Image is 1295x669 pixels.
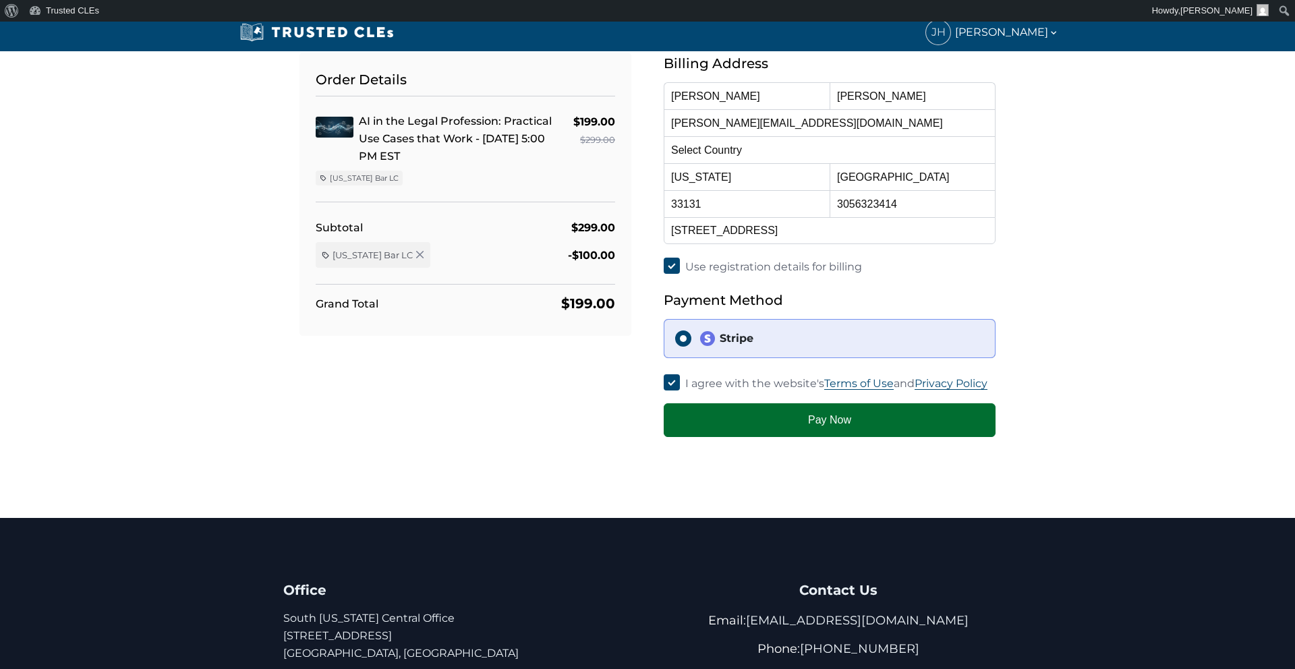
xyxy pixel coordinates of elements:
div: $199.00 [561,293,615,314]
span: JH [926,20,950,45]
input: Last Name [830,82,996,109]
span: I agree with the website's and [685,377,987,390]
div: -$100.00 [568,246,615,264]
span: [US_STATE] Bar LC [333,249,413,261]
input: City [830,163,996,190]
input: stripeStripe [675,330,691,347]
div: $299.00 [571,219,615,237]
div: Stripe [699,330,984,347]
a: Terms of Use [824,377,894,390]
p: Phone: [664,638,1012,660]
h5: Payment Method [664,289,996,311]
span: Use registration details for billing [685,260,862,273]
div: Subtotal [316,219,363,237]
img: AI in the Legal Profession: Practical Use Cases that Work - 10/15 - 5:00 PM EST [316,117,353,138]
span: [PERSON_NAME] [1180,5,1253,16]
input: First Name [664,82,830,109]
a: [EMAIL_ADDRESS][DOMAIN_NAME] [746,613,969,628]
span: [US_STATE] Bar LC [330,173,399,183]
input: Address [664,217,996,244]
div: Grand Total [316,295,378,313]
div: $199.00 [573,113,615,131]
h5: Billing Address [664,53,996,74]
h4: Office [283,579,631,602]
a: [PHONE_NUMBER] [800,641,919,656]
input: Email Address [664,109,996,136]
input: Phone [830,190,996,217]
h4: Contact Us [664,579,1012,602]
p: Email: [664,610,1012,631]
input: Postcode / ZIP [664,190,830,217]
a: South [US_STATE] Central Office[STREET_ADDRESS][GEOGRAPHIC_DATA], [GEOGRAPHIC_DATA] [283,612,519,659]
a: Privacy Policy [915,377,987,390]
img: stripe [699,330,716,347]
button: Pay Now [664,403,996,437]
img: Trusted CLEs [236,22,397,42]
a: AI in the Legal Profession: Practical Use Cases that Work - [DATE] 5:00 PM EST [359,115,552,163]
div: $299.00 [573,131,615,149]
span: [PERSON_NAME] [955,23,1059,41]
h5: Order Details [316,69,615,96]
